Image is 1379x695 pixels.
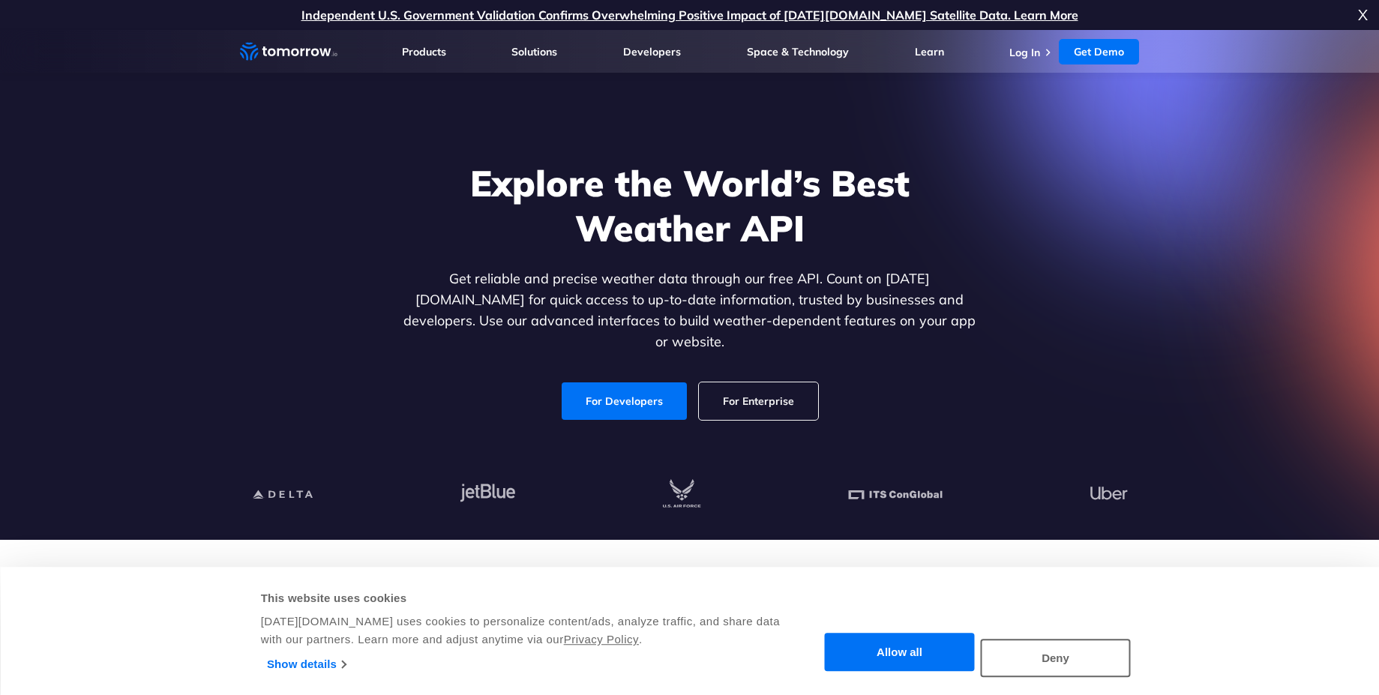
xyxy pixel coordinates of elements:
[261,613,782,649] div: [DATE][DOMAIN_NAME] uses cookies to personalize content/ads, analyze traffic, and share data with...
[562,382,687,420] a: For Developers
[825,634,975,672] button: Allow all
[1059,39,1139,64] a: Get Demo
[564,633,639,646] a: Privacy Policy
[623,45,681,58] a: Developers
[261,589,782,607] div: This website uses cookies
[1009,46,1040,59] a: Log In
[915,45,944,58] a: Learn
[699,382,818,420] a: For Enterprise
[240,40,337,63] a: Home link
[400,160,979,250] h1: Explore the World’s Best Weather API
[267,653,346,676] a: Show details
[981,639,1131,677] button: Deny
[511,45,557,58] a: Solutions
[747,45,849,58] a: Space & Technology
[402,45,446,58] a: Products
[301,7,1078,22] a: Independent U.S. Government Validation Confirms Overwhelming Positive Impact of [DATE][DOMAIN_NAM...
[400,268,979,352] p: Get reliable and precise weather data through our free API. Count on [DATE][DOMAIN_NAME] for quic...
